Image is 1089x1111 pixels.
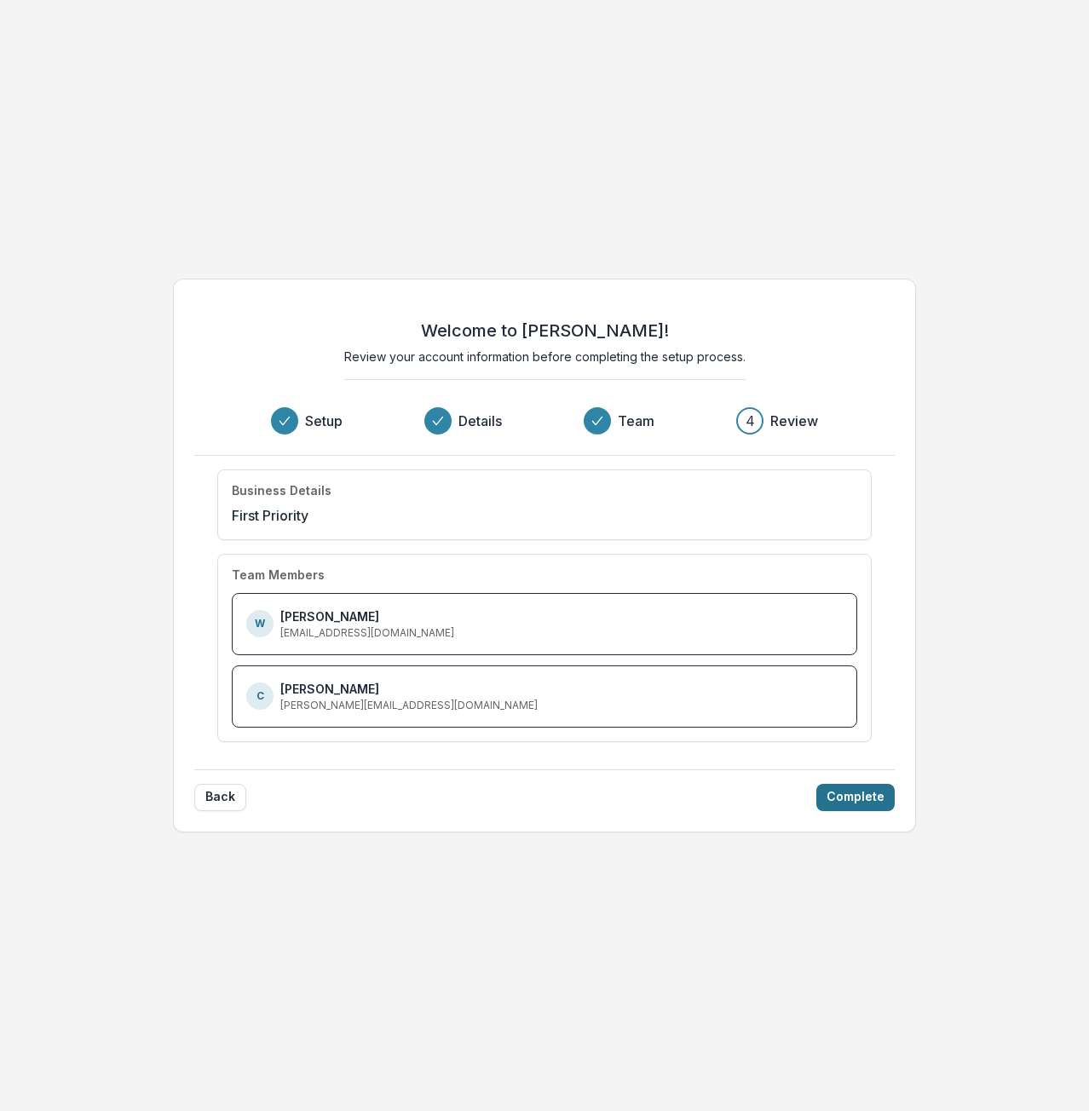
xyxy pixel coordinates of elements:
h4: Business Details [232,484,331,498]
p: [PERSON_NAME] [280,607,379,625]
h3: Setup [305,411,343,431]
p: W [255,616,265,631]
p: C [256,688,264,704]
p: [PERSON_NAME][EMAIL_ADDRESS][DOMAIN_NAME] [280,698,538,713]
button: Back [194,784,246,811]
p: First Priority [232,505,308,526]
div: 4 [746,411,755,431]
div: Progress [271,407,818,435]
h3: Review [770,411,818,431]
h3: Team [618,411,654,431]
p: [EMAIL_ADDRESS][DOMAIN_NAME] [280,625,454,641]
p: Review your account information before completing the setup process. [344,348,746,366]
h4: Team Members [232,568,325,583]
h2: Welcome to [PERSON_NAME]! [421,320,669,341]
button: Complete [816,784,895,811]
p: [PERSON_NAME] [280,680,379,698]
h3: Details [458,411,502,431]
